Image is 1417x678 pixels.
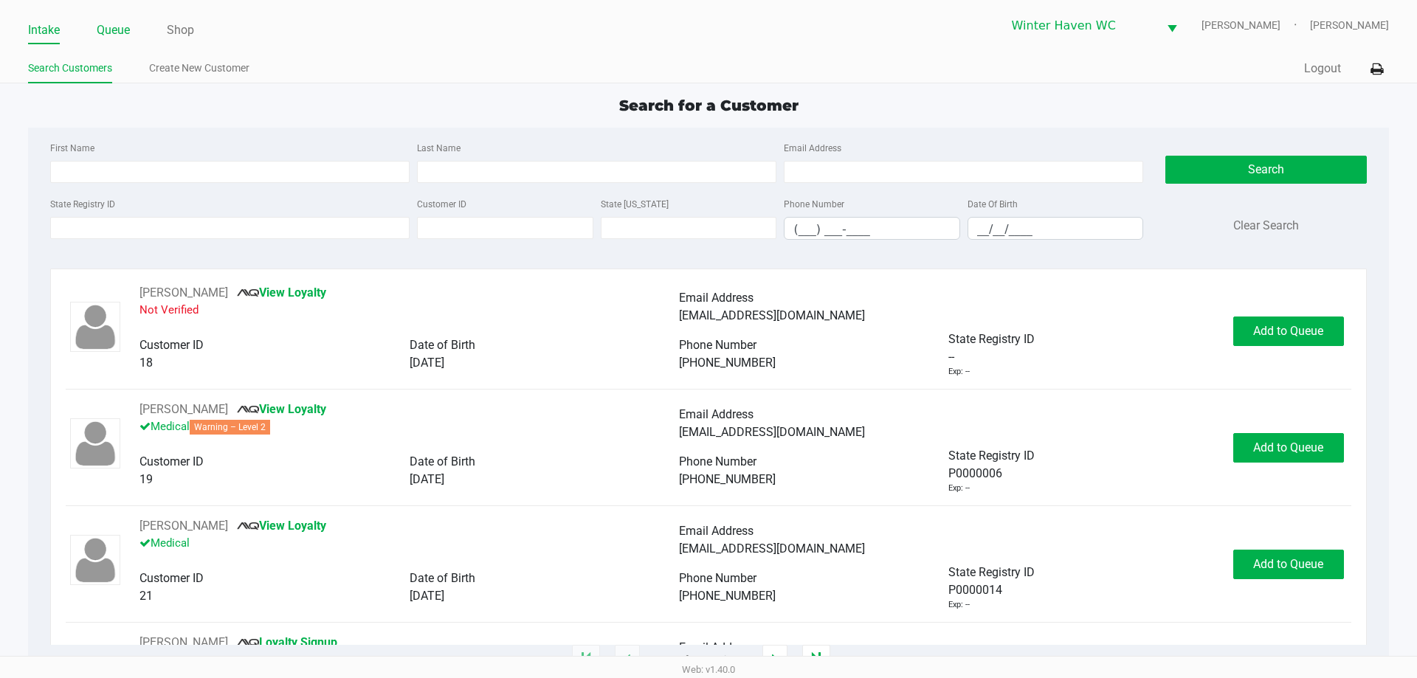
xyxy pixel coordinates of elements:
input: Format: MM/DD/YYYY [968,218,1143,241]
button: Logout [1304,60,1341,77]
input: Format: (999) 999-9999 [785,218,959,241]
span: Email Address [679,524,754,538]
span: Customer ID [139,338,204,352]
label: First Name [50,142,94,155]
div: Exp: -- [948,599,970,612]
p: Medical [139,418,679,435]
kendo-maskedtextbox: Format: (999) 999-9999 [784,217,960,240]
span: 18 [139,356,153,370]
span: Customer ID [139,571,204,585]
app-submit-button: Move to last page [802,645,830,674]
a: Create New Customer [149,59,249,77]
span: 1 - 20 of 900019 items [655,652,748,667]
label: Phone Number [784,198,844,211]
label: State [US_STATE] [601,198,669,211]
a: Search Customers [28,59,112,77]
span: Date of Birth [410,454,475,468]
span: [PHONE_NUMBER] [679,589,776,603]
a: Intake [28,20,60,41]
span: State Registry ID [948,332,1035,346]
a: Loyalty Signup [237,635,337,649]
span: Add to Queue [1253,324,1323,338]
span: [PHONE_NUMBER] [679,356,776,370]
div: Exp: -- [948,482,970,495]
button: Add to Queue [1233,550,1344,579]
span: Search for a Customer [619,97,799,114]
span: Customer ID [139,454,204,468]
span: [PHONE_NUMBER] [679,472,776,486]
p: Medical [139,535,679,552]
span: 21 [139,589,153,603]
app-submit-button: Move to first page [572,645,600,674]
a: Shop [167,20,194,41]
button: See customer info [139,517,228,535]
a: View Loyalty [237,402,326,416]
span: [PERSON_NAME] [1310,18,1389,33]
div: Exp: -- [948,366,970,378]
span: Email Address [679,291,754,305]
label: Email Address [784,142,841,155]
span: [PERSON_NAME] [1201,18,1310,33]
span: P0000006 [948,465,1002,482]
kendo-maskedtextbox: Format: MM/DD/YYYY [968,217,1144,240]
span: Add to Queue [1253,557,1323,571]
label: Last Name [417,142,461,155]
span: Phone Number [679,338,756,352]
span: State Registry ID [948,449,1035,463]
label: Date Of Birth [968,198,1018,211]
button: Add to Queue [1233,433,1344,463]
span: [DATE] [410,356,444,370]
span: Web: v1.40.0 [682,664,735,675]
a: View Loyalty [237,286,326,300]
button: See customer info [139,401,228,418]
span: -- [948,348,954,366]
button: Select [1158,8,1186,43]
span: 19 [139,472,153,486]
span: Phone Number [679,454,756,468]
span: Email Address [679,407,754,421]
span: State Registry ID [948,565,1035,579]
span: [EMAIL_ADDRESS][DOMAIN_NAME] [679,308,865,322]
span: [EMAIL_ADDRESS][DOMAIN_NAME] [679,425,865,439]
span: Date of Birth [410,338,475,352]
a: Queue [97,20,130,41]
button: Add to Queue [1233,316,1344,346]
span: Winter Haven WC [1012,17,1149,35]
span: Email Address [679,640,754,654]
label: State Registry ID [50,198,115,211]
button: See customer info [139,634,228,651]
span: [EMAIL_ADDRESS][DOMAIN_NAME] [679,542,865,556]
span: Phone Number [679,571,756,585]
span: [DATE] [410,472,444,486]
a: View Loyalty [237,519,326,533]
p: Not Verified [139,302,679,319]
button: Clear Search [1233,217,1299,235]
span: Warning – Level 2 [190,420,270,435]
span: [DATE] [410,589,444,603]
span: Date of Birth [410,571,475,585]
button: See customer info [139,284,228,302]
app-submit-button: Previous [615,645,640,674]
app-submit-button: Next [762,645,787,674]
label: Customer ID [417,198,466,211]
span: P0000014 [948,581,1002,599]
span: Add to Queue [1253,440,1323,454]
button: Search [1165,156,1366,184]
